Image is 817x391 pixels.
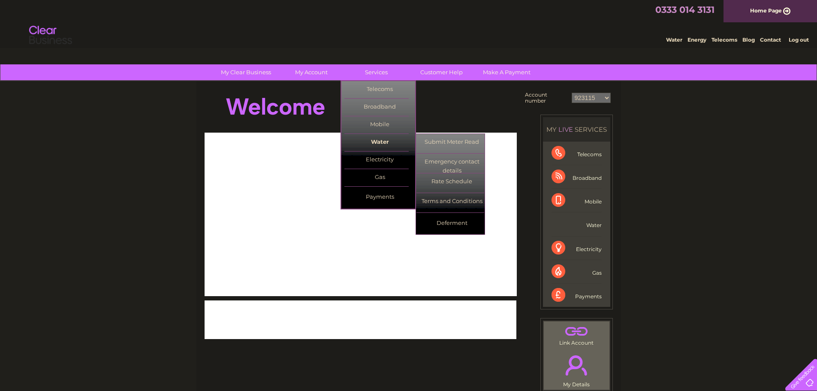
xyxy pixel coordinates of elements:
[552,142,602,165] div: Telecoms
[557,125,575,133] div: LIVE
[552,165,602,189] div: Broadband
[416,215,487,232] a: Deferment
[552,260,602,284] div: Gas
[742,36,755,43] a: Blog
[344,169,415,186] a: Gas
[543,348,610,390] td: My Details
[543,321,610,348] td: Link Account
[341,64,412,80] a: Services
[523,90,570,106] td: Account number
[406,64,477,80] a: Customer Help
[344,81,415,98] a: Telecoms
[546,350,607,380] a: .
[416,154,487,171] a: Emergency contact details
[552,284,602,307] div: Payments
[552,212,602,236] div: Water
[344,134,415,151] a: Water
[789,36,809,43] a: Log out
[344,189,415,206] a: Payments
[543,117,610,142] div: MY SERVICES
[552,189,602,212] div: Mobile
[471,64,542,80] a: Make A Payment
[276,64,347,80] a: My Account
[416,134,487,151] a: Submit Meter Read
[344,152,415,169] a: Electricity
[344,116,415,133] a: Mobile
[29,22,72,48] img: logo.png
[711,36,737,43] a: Telecoms
[666,36,682,43] a: Water
[552,236,602,260] div: Electricity
[344,99,415,116] a: Broadband
[687,36,706,43] a: Energy
[655,4,714,15] a: 0333 014 3131
[760,36,781,43] a: Contact
[546,324,607,339] a: .
[211,64,281,80] a: My Clear Business
[416,193,487,210] a: Terms and Conditions
[416,173,487,191] a: Rate Schedule
[206,5,612,42] div: Clear Business is a trading name of Verastar Limited (registered in [GEOGRAPHIC_DATA] No. 3667643...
